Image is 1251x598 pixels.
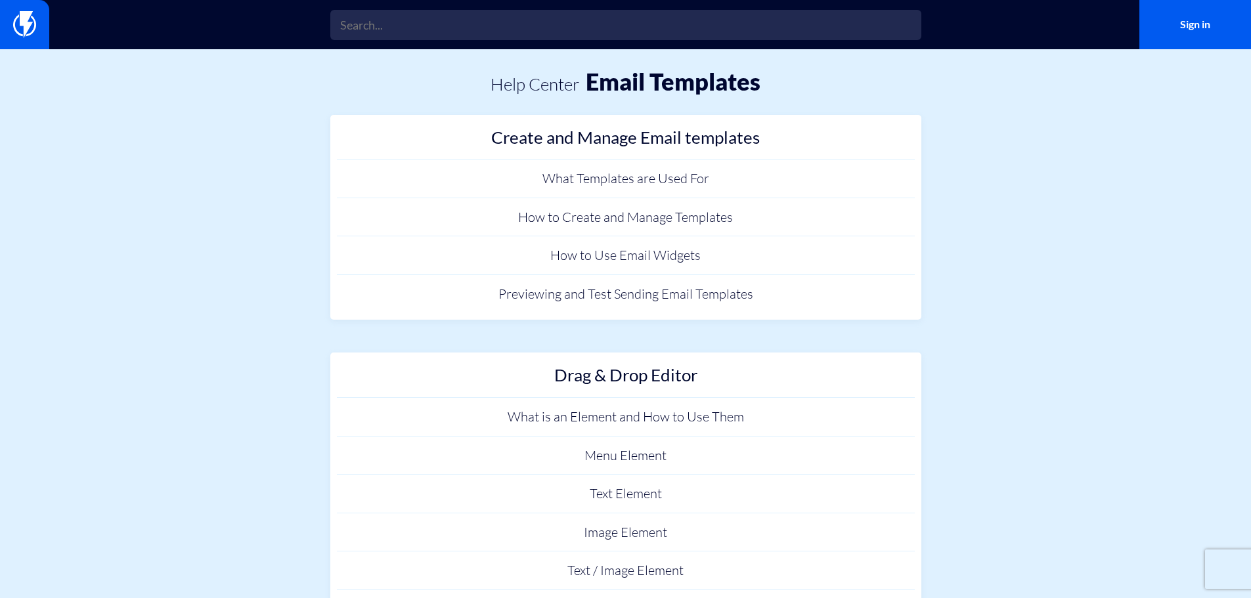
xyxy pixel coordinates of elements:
[337,475,915,513] a: Text Element
[337,513,915,552] a: Image Element
[337,160,915,198] a: What Templates are Used For
[337,437,915,475] a: Menu Element
[337,551,915,590] a: Text / Image Element
[343,366,908,391] h2: Drag & Drop Editor
[491,74,579,95] a: Help center
[337,275,915,314] a: Previewing and Test Sending Email Templates
[337,359,915,398] a: Drag & Drop Editor
[343,128,908,154] h2: Create and Manage Email templates
[337,198,915,237] a: How to Create and Manage Templates
[586,69,760,95] h1: Email Templates
[337,236,915,275] a: How to Use Email Widgets
[337,398,915,437] a: What is an Element and How to Use Them
[337,121,915,160] a: Create and Manage Email templates
[330,10,921,40] input: Search...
